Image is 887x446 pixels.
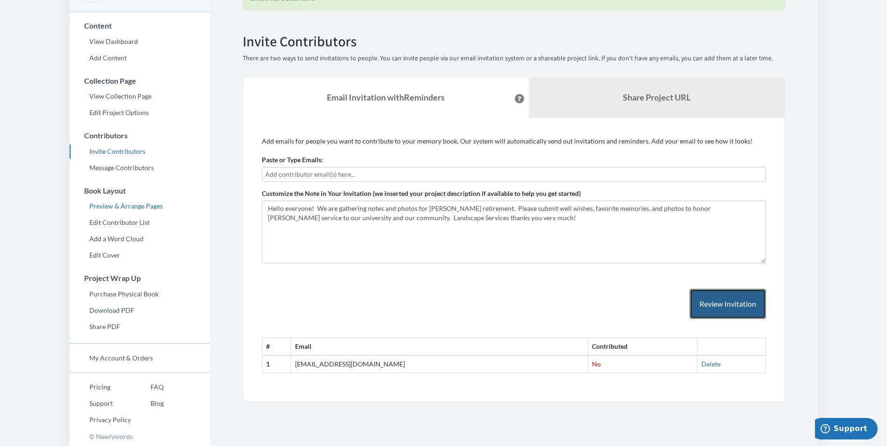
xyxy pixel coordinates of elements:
input: Add contributor email(s) here... [265,169,763,180]
h3: Project Wrap Up [70,274,210,282]
a: Message Contributors [70,161,210,175]
label: Paste or Type Emails: [262,155,323,165]
a: Add Content [70,51,210,65]
label: Customize the Note in Your Invitation (we inserted your project description if available to help ... [262,189,581,198]
a: Edit Contributor List [70,216,210,230]
h3: Contributors [70,131,210,140]
h2: Invite Contributors [243,34,785,49]
td: [EMAIL_ADDRESS][DOMAIN_NAME] [291,355,588,373]
a: View Dashboard [70,35,210,49]
th: 1 [262,355,291,373]
p: There are two ways to send invitations to people. You can invite people via our email invitation ... [243,54,785,63]
p: Add emails for people you want to contribute to your memory book. Our system will automatically s... [262,137,766,146]
a: Support [70,396,131,410]
a: Add a Word Cloud [70,232,210,246]
b: Share Project URL [623,92,691,102]
p: © Newlywords [70,429,210,444]
h3: Book Layout [70,187,210,195]
a: Edit Cover [70,248,210,262]
a: My Account & Orders [70,351,210,365]
a: Preview & Arrange Pages [70,199,210,213]
a: Edit Project Options [70,106,210,120]
a: Privacy Policy [70,413,131,427]
h3: Collection Page [70,77,210,85]
a: Invite Contributors [70,144,210,158]
h3: Content [70,22,210,30]
th: Email [291,338,588,355]
a: View Collection Page [70,89,210,103]
a: Purchase Physical Book [70,287,210,301]
a: Download PDF [70,303,210,317]
button: Review Invitation [690,289,766,319]
iframe: Opens a widget where you can chat to one of our agents [815,418,878,441]
th: # [262,338,291,355]
a: FAQ [131,380,164,394]
span: No [592,360,601,368]
a: Share PDF [70,320,210,334]
a: Pricing [70,380,131,394]
a: Blog [131,396,164,410]
th: Contributed [588,338,697,355]
strong: Email Invitation with Reminders [327,92,445,102]
a: Delete [701,360,721,368]
textarea: Hello everyone! We are gathering notes and photos for [PERSON_NAME] retirement. Please submit wel... [262,201,766,263]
